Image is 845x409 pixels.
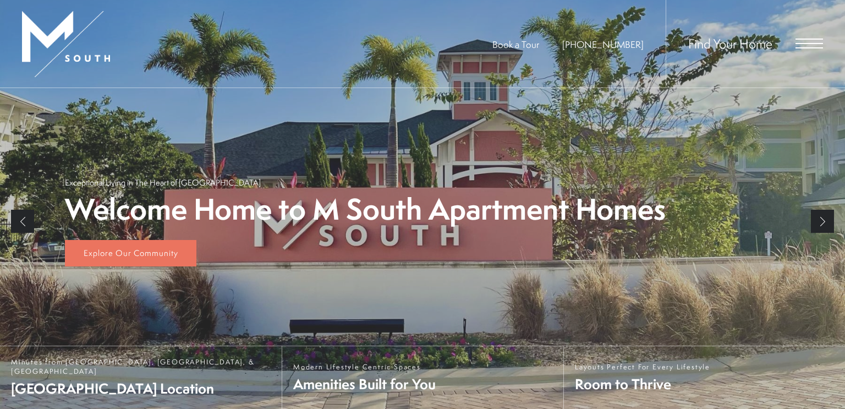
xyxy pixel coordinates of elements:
a: Layouts Perfect For Every Lifestyle [563,346,845,409]
img: MSouth [22,11,110,77]
button: Open Menu [795,39,823,48]
span: Amenities Built for You [293,374,436,394]
span: [PHONE_NUMBER] [562,38,644,51]
a: Explore Our Community [65,240,196,266]
span: Modern Lifestyle Centric Spaces [293,362,436,372]
a: Call Us at 813-570-8014 [562,38,644,51]
a: Next [811,210,834,233]
a: Find Your Home [688,35,772,52]
span: Layouts Perfect For Every Lifestyle [575,362,710,372]
span: Explore Our Community [84,247,178,259]
span: Minutes from [GEOGRAPHIC_DATA], [GEOGRAPHIC_DATA], & [GEOGRAPHIC_DATA] [11,357,271,376]
a: Previous [11,210,34,233]
p: Exceptional Living in The Heart of [GEOGRAPHIC_DATA] [65,177,261,188]
span: [GEOGRAPHIC_DATA] Location [11,379,271,398]
a: Book a Tour [492,38,539,51]
span: Room to Thrive [575,374,710,394]
p: Welcome Home to M South Apartment Homes [65,194,666,225]
a: Modern Lifestyle Centric Spaces [282,346,563,409]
